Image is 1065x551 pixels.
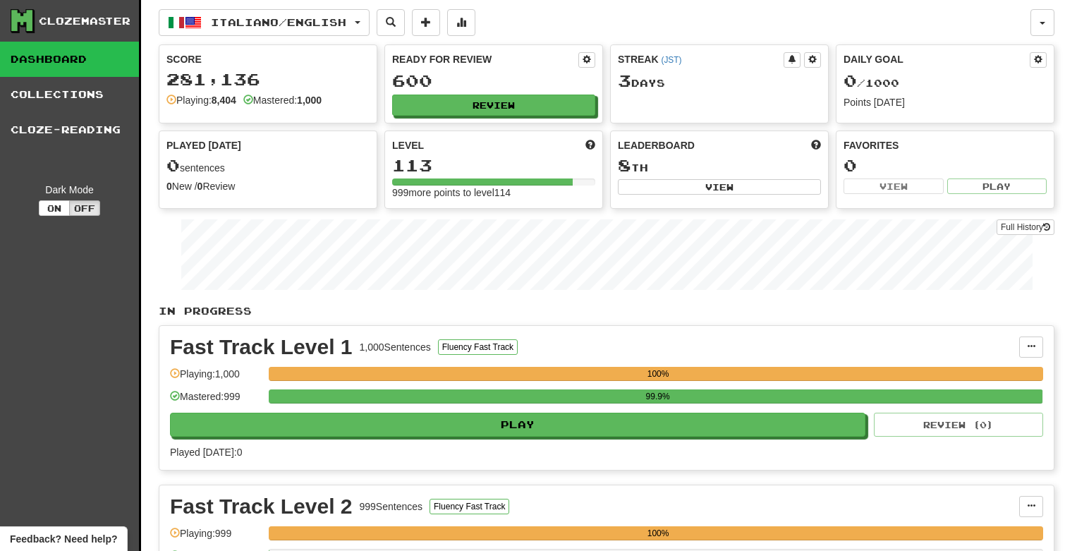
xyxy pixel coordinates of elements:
[844,71,857,90] span: 0
[170,389,262,413] div: Mastered: 999
[166,181,172,192] strong: 0
[197,181,203,192] strong: 0
[243,93,322,107] div: Mastered:
[170,367,262,390] div: Playing: 1,000
[844,52,1030,68] div: Daily Goal
[159,9,370,36] button: Italiano/English
[392,52,578,66] div: Ready for Review
[430,499,509,514] button: Fluency Fast Track
[997,219,1054,235] a: Full History
[166,155,180,175] span: 0
[844,77,899,89] span: / 1000
[844,178,944,194] button: View
[273,367,1043,381] div: 100%
[392,95,595,116] button: Review
[412,9,440,36] button: Add sentence to collection
[166,52,370,66] div: Score
[10,532,117,546] span: Open feedback widget
[661,55,681,65] a: (JST)
[360,499,423,514] div: 999 Sentences
[811,138,821,152] span: This week in points, UTC
[39,14,130,28] div: Clozemaster
[618,157,821,175] div: th
[170,447,242,458] span: Played [DATE]: 0
[618,179,821,195] button: View
[159,304,1054,318] p: In Progress
[170,413,865,437] button: Play
[273,389,1042,404] div: 99.9%
[392,186,595,200] div: 999 more points to level 114
[273,526,1043,540] div: 100%
[212,95,236,106] strong: 8,404
[211,16,346,28] span: Italiano / English
[170,496,353,517] div: Fast Track Level 2
[360,340,431,354] div: 1,000 Sentences
[166,138,241,152] span: Played [DATE]
[166,71,370,88] div: 281,136
[618,155,631,175] span: 8
[377,9,405,36] button: Search sentences
[69,200,100,216] button: Off
[447,9,475,36] button: More stats
[166,179,370,193] div: New / Review
[585,138,595,152] span: Score more points to level up
[618,138,695,152] span: Leaderboard
[392,72,595,90] div: 600
[618,72,821,90] div: Day s
[438,339,518,355] button: Fluency Fast Track
[166,93,236,107] div: Playing:
[166,157,370,175] div: sentences
[170,337,353,358] div: Fast Track Level 1
[874,413,1043,437] button: Review (0)
[844,138,1047,152] div: Favorites
[392,138,424,152] span: Level
[170,526,262,550] div: Playing: 999
[11,183,128,197] div: Dark Mode
[618,52,784,66] div: Streak
[947,178,1047,194] button: Play
[844,157,1047,174] div: 0
[297,95,322,106] strong: 1,000
[392,157,595,174] div: 113
[844,95,1047,109] div: Points [DATE]
[618,71,631,90] span: 3
[39,200,70,216] button: On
